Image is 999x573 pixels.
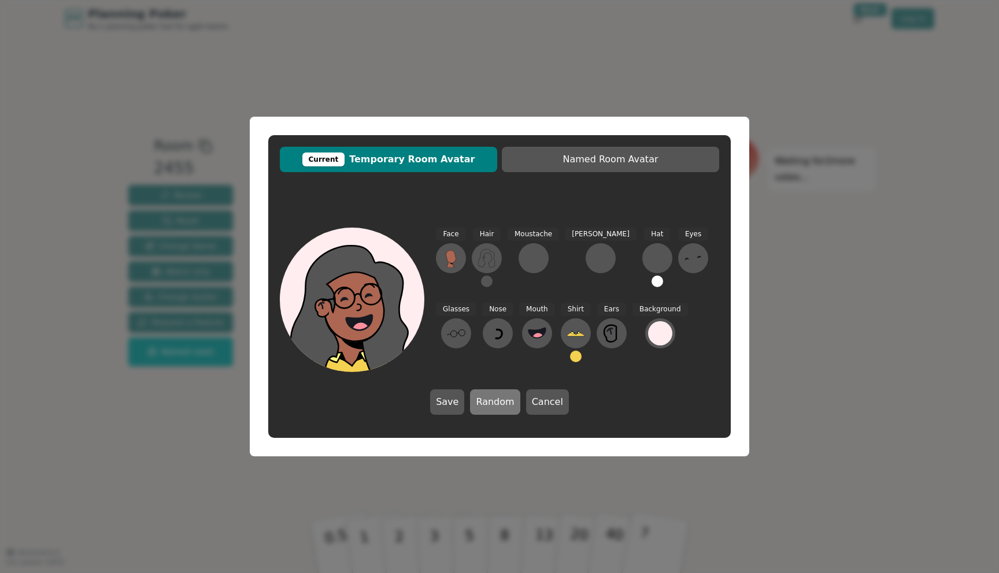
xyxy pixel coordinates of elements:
[430,389,464,415] button: Save
[436,228,465,241] span: Face
[678,228,708,241] span: Eyes
[502,147,719,172] button: Named Room Avatar
[597,303,626,316] span: Ears
[519,303,555,316] span: Mouth
[302,152,345,166] div: Current
[561,303,591,316] span: Shirt
[508,228,559,241] span: Moustache
[482,303,513,316] span: Nose
[644,228,670,241] span: Hat
[632,303,688,316] span: Background
[526,389,569,415] button: Cancel
[436,303,476,316] span: Glasses
[565,228,637,241] span: [PERSON_NAME]
[508,152,713,166] span: Named Room Avatar
[470,389,520,415] button: Random
[473,228,501,241] span: Hair
[286,152,491,166] span: Temporary Room Avatar
[280,147,497,172] button: CurrentTemporary Room Avatar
